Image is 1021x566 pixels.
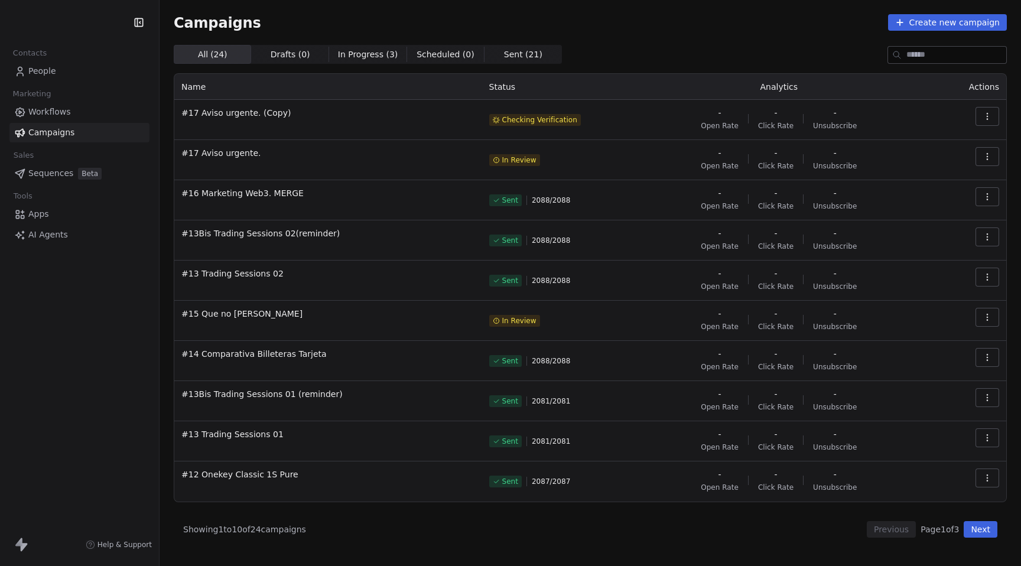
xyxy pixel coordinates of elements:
[502,276,518,285] span: Sent
[181,428,475,440] span: #13 Trading Sessions 01
[183,523,306,535] span: Showing 1 to 10 of 24 campaigns
[502,477,518,486] span: Sent
[774,227,777,239] span: -
[758,322,794,331] span: Click Rate
[417,48,474,61] span: Scheduled ( 0 )
[502,396,518,406] span: Sent
[502,356,518,366] span: Sent
[774,428,777,440] span: -
[758,121,794,131] span: Click Rate
[8,187,37,205] span: Tools
[701,161,739,171] span: Open Rate
[28,126,74,139] span: Campaigns
[718,268,721,279] span: -
[758,402,794,412] span: Click Rate
[758,201,794,211] span: Click Rate
[532,437,570,446] span: 2081 / 2081
[174,74,482,100] th: Name
[502,196,518,205] span: Sent
[28,208,49,220] span: Apps
[701,201,739,211] span: Open Rate
[28,65,56,77] span: People
[701,322,739,331] span: Open Rate
[86,540,152,549] a: Help & Support
[338,48,398,61] span: In Progress ( 3 )
[774,147,777,159] span: -
[834,268,837,279] span: -
[758,362,794,372] span: Click Rate
[834,348,837,360] span: -
[834,227,837,239] span: -
[28,106,71,118] span: Workflows
[701,121,739,131] span: Open Rate
[774,469,777,480] span: -
[181,227,475,239] span: #13Bis Trading Sessions 02(reminder)
[834,107,837,119] span: -
[532,477,570,486] span: 2087 / 2087
[813,402,857,412] span: Unsubscribe
[834,428,837,440] span: -
[502,236,518,245] span: Sent
[482,74,630,100] th: Status
[701,402,739,412] span: Open Rate
[834,388,837,400] span: -
[532,276,570,285] span: 2088 / 2088
[174,14,261,31] span: Campaigns
[181,308,475,320] span: #15 Que no [PERSON_NAME]
[758,443,794,452] span: Click Rate
[502,115,577,125] span: Checking Verification
[758,483,794,492] span: Click Rate
[271,48,310,61] span: Drafts ( 0 )
[181,107,475,119] span: #17 Aviso urgente. (Copy)
[834,469,837,480] span: -
[718,388,721,400] span: -
[813,443,857,452] span: Unsubscribe
[813,362,857,372] span: Unsubscribe
[78,168,102,180] span: Beta
[532,236,570,245] span: 2088 / 2088
[834,187,837,199] span: -
[813,161,857,171] span: Unsubscribe
[8,85,56,103] span: Marketing
[834,147,837,159] span: -
[502,155,536,165] span: In Review
[502,316,536,326] span: In Review
[532,396,570,406] span: 2081 / 2081
[718,107,721,119] span: -
[758,161,794,171] span: Click Rate
[181,388,475,400] span: #13Bis Trading Sessions 01 (reminder)
[718,227,721,239] span: -
[921,523,959,535] span: Page 1 of 3
[774,348,777,360] span: -
[9,123,149,142] a: Campaigns
[718,147,721,159] span: -
[181,268,475,279] span: #13 Trading Sessions 02
[9,204,149,224] a: Apps
[813,483,857,492] span: Unsubscribe
[8,44,52,62] span: Contacts
[774,187,777,199] span: -
[813,201,857,211] span: Unsubscribe
[834,308,837,320] span: -
[181,348,475,360] span: #14 Comparativa Billeteras Tarjeta
[701,483,739,492] span: Open Rate
[630,74,929,100] th: Analytics
[701,443,739,452] span: Open Rate
[97,540,152,549] span: Help & Support
[813,322,857,331] span: Unsubscribe
[28,229,68,241] span: AI Agents
[718,187,721,199] span: -
[701,242,739,251] span: Open Rate
[502,437,518,446] span: Sent
[718,469,721,480] span: -
[532,196,570,205] span: 2088 / 2088
[928,74,1006,100] th: Actions
[774,268,777,279] span: -
[718,348,721,360] span: -
[9,225,149,245] a: AI Agents
[758,282,794,291] span: Click Rate
[701,282,739,291] span: Open Rate
[813,282,857,291] span: Unsubscribe
[28,167,73,180] span: Sequences
[181,469,475,480] span: #12 Onekey Classic 1S Pure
